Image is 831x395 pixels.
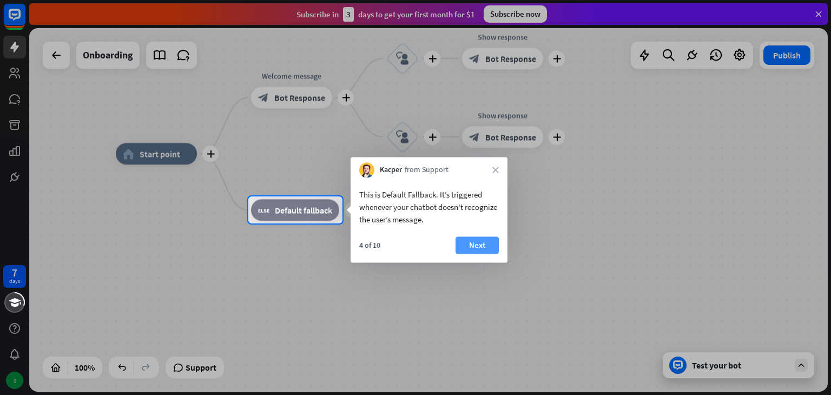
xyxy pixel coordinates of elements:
[258,205,269,215] i: block_fallback
[9,4,41,37] button: Open LiveChat chat widget
[380,165,402,176] span: Kacper
[359,188,499,226] div: This is Default Fallback. It’s triggered whenever your chatbot doesn't recognize the user’s message.
[456,236,499,254] button: Next
[275,205,332,215] span: Default fallback
[405,165,449,176] span: from Support
[359,240,380,250] div: 4 of 10
[492,167,499,173] i: close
